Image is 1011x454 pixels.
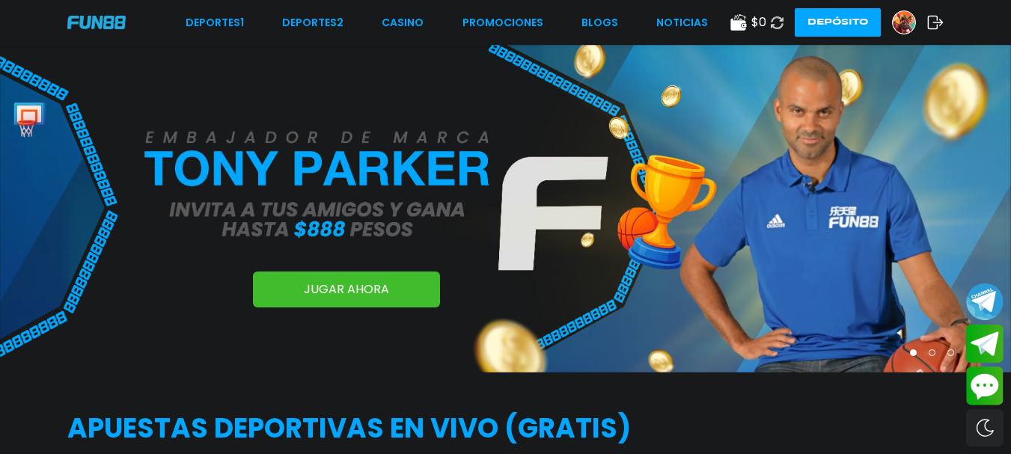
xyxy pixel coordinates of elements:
[751,13,766,31] span: $ 0
[581,15,618,31] a: BLOGS
[656,15,708,31] a: NOTICIAS
[462,15,543,31] a: Promociones
[892,10,927,34] a: Avatar
[966,409,1004,447] div: Switch theme
[186,15,244,31] a: Deportes1
[966,282,1004,321] button: Join telegram channel
[382,15,424,31] a: CASINO
[966,366,1004,405] button: Contact customer service
[282,15,343,31] a: Deportes2
[893,11,915,34] img: Avatar
[795,8,881,37] button: Depósito
[966,325,1004,363] button: Join telegram
[67,408,944,449] h2: APUESTAS DEPORTIVAS EN VIVO (gratis)
[253,272,440,307] a: JUGAR AHORA
[67,16,126,28] img: Company Logo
